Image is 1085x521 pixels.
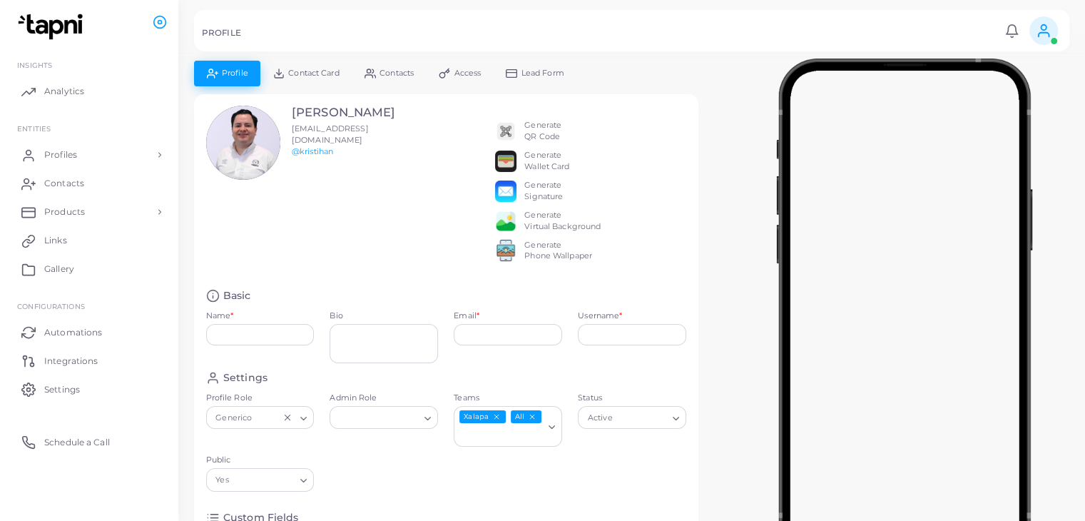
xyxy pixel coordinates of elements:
[222,69,248,77] span: Profile
[11,141,168,169] a: Profiles
[330,406,438,429] div: Search for option
[223,371,268,385] h4: Settings
[524,180,563,203] div: Generate Signature
[459,410,506,423] span: Xalapa
[527,412,537,422] button: Deselect All
[292,106,397,120] h3: [PERSON_NAME]
[44,263,74,275] span: Gallery
[206,406,315,429] div: Search for option
[454,406,562,447] div: Search for option
[524,210,601,233] div: Generate Virtual Background
[206,455,315,466] label: Public
[214,473,231,488] span: Yes
[330,310,438,322] label: Bio
[292,146,333,156] a: @kristihan
[44,206,85,218] span: Products
[44,436,110,449] span: Schedule a Call
[44,326,102,339] span: Automations
[330,393,438,404] label: Admin Role
[44,177,84,190] span: Contacts
[578,406,686,429] div: Search for option
[11,169,168,198] a: Contacts
[454,393,562,404] label: Teams
[206,310,234,322] label: Name
[11,77,168,106] a: Analytics
[223,289,251,303] h4: Basic
[17,302,85,310] span: Configurations
[495,151,516,172] img: apple-wallet.png
[454,310,479,322] label: Email
[232,472,295,488] input: Search for option
[11,318,168,346] a: Automations
[44,234,67,247] span: Links
[578,393,686,404] label: Status
[336,410,419,425] input: Search for option
[17,124,51,133] span: ENTITIES
[495,121,516,142] img: qr2.png
[616,410,667,425] input: Search for option
[17,61,52,69] span: INSIGHTS
[586,410,614,425] span: Active
[288,69,339,77] span: Contact Card
[11,198,168,226] a: Products
[13,14,92,40] img: logo
[44,383,80,396] span: Settings
[495,211,516,232] img: e64e04433dee680bcc62d3a6779a8f701ecaf3be228fb80ea91b313d80e16e10.png
[11,255,168,283] a: Gallery
[44,148,77,161] span: Profiles
[202,28,241,38] h5: PROFILE
[524,120,561,143] div: Generate QR Code
[11,226,168,255] a: Links
[511,410,541,423] span: All
[11,428,168,456] a: Schedule a Call
[578,310,622,322] label: Username
[521,69,564,77] span: Lead Form
[206,393,315,404] label: Profile Role
[11,375,168,403] a: Settings
[491,412,501,422] button: Deselect Xalapa
[11,346,168,375] a: Integrations
[495,240,516,261] img: 522fc3d1c3555ff804a1a379a540d0107ed87845162a92721bf5e2ebbcc3ae6c.png
[456,428,543,443] input: Search for option
[206,468,315,491] div: Search for option
[524,240,592,263] div: Generate Phone Wallpaper
[214,410,254,425] span: Generico
[524,150,569,173] div: Generate Wallet Card
[495,181,516,202] img: email.png
[292,123,369,145] span: [EMAIL_ADDRESS][DOMAIN_NAME]
[44,85,84,98] span: Analytics
[380,69,414,77] span: Contacts
[282,412,292,423] button: Clear Selected
[454,69,482,77] span: Access
[44,355,98,368] span: Integrations
[255,410,280,425] input: Search for option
